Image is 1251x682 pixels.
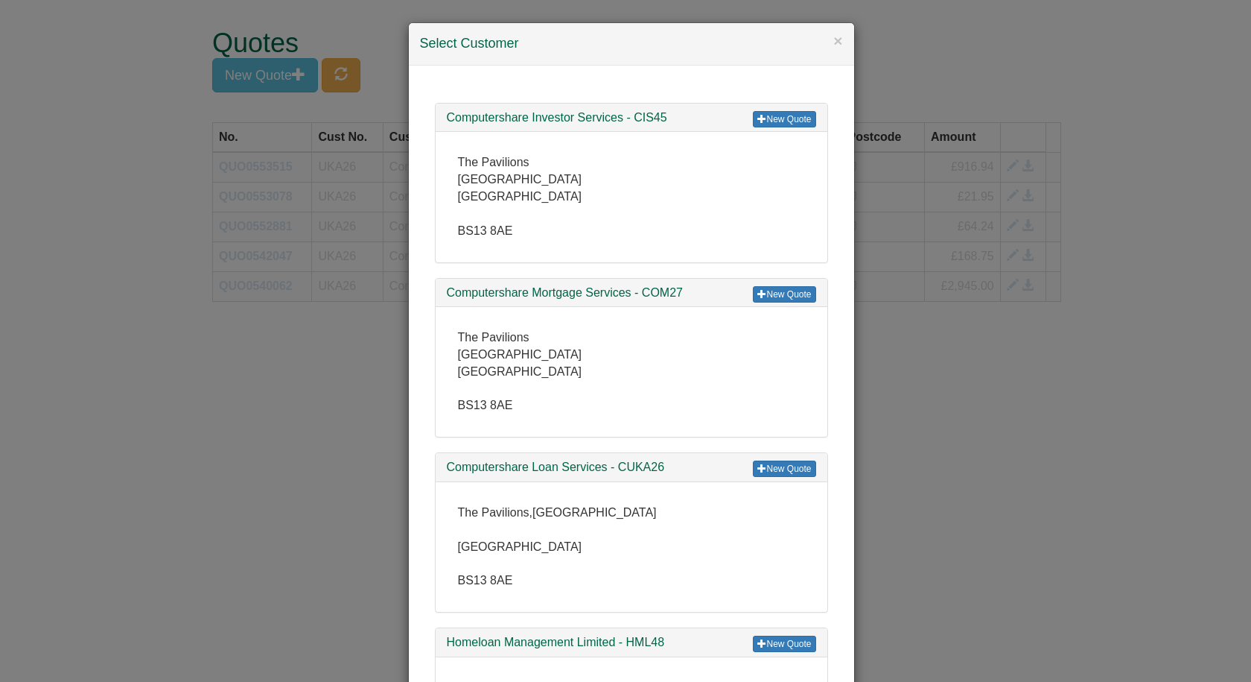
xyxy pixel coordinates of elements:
span: [GEOGRAPHIC_DATA] [458,190,582,203]
a: New Quote [753,286,815,303]
h3: Computershare Loan Services - CUKA26 [447,461,816,474]
span: [GEOGRAPHIC_DATA] [458,173,582,186]
h4: Select Customer [420,34,843,54]
h3: Computershare Mortgage Services - COM27 [447,286,816,300]
span: BS13 8AE [458,574,513,587]
a: New Quote [753,111,815,127]
span: BS13 8AE [458,399,513,411]
span: The Pavilions [458,331,529,344]
span: [GEOGRAPHIC_DATA] [458,540,582,553]
button: × [833,33,842,48]
a: New Quote [753,636,815,652]
span: BS13 8AE [458,224,513,237]
span: [GEOGRAPHIC_DATA] [458,348,582,361]
span: [GEOGRAPHIC_DATA] [458,365,582,378]
span: The Pavilions,[GEOGRAPHIC_DATA] [458,506,657,519]
span: The Pavilions [458,156,529,168]
h3: Computershare Investor Services - CIS45 [447,111,816,124]
a: New Quote [753,461,815,477]
h3: Homeloan Management Limited - HML48 [447,636,816,649]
